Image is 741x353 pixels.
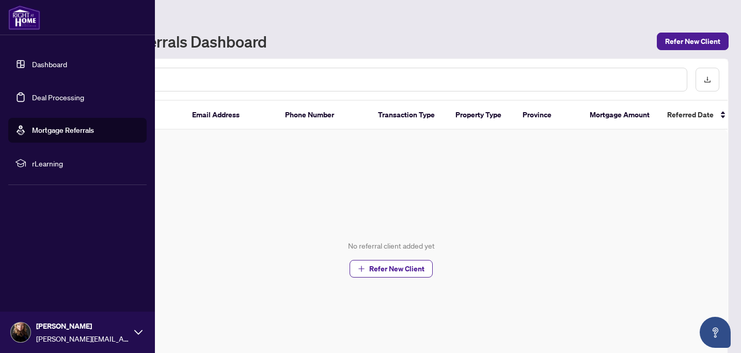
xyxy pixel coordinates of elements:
[447,101,514,130] th: Property Type
[277,101,370,130] th: Phone Number
[581,101,659,130] th: Mortgage Amount
[659,101,736,130] th: Referred Date
[704,76,711,83] span: download
[657,33,729,50] button: Refer New Client
[350,260,433,278] button: Refer New Client
[8,5,40,30] img: logo
[32,126,94,135] a: Mortgage Referrals
[370,101,447,130] th: Transaction Type
[32,59,67,69] a: Dashboard
[700,317,731,348] button: Open asap
[36,320,129,332] span: [PERSON_NAME]
[32,158,139,169] span: rLearning
[696,68,719,91] button: download
[54,33,267,50] h1: Mortgage Referrals Dashboard
[514,101,581,130] th: Province
[369,260,424,277] span: Refer New Client
[11,323,30,342] img: Profile Icon
[667,109,714,120] span: Referred Date
[32,93,84,102] a: Deal Processing
[348,240,435,252] div: No referral client added yet
[184,101,277,130] th: Email Address
[358,265,365,272] span: plus
[36,333,129,344] span: [PERSON_NAME][EMAIL_ADDRESS][DOMAIN_NAME]
[665,33,720,50] span: Refer New Client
